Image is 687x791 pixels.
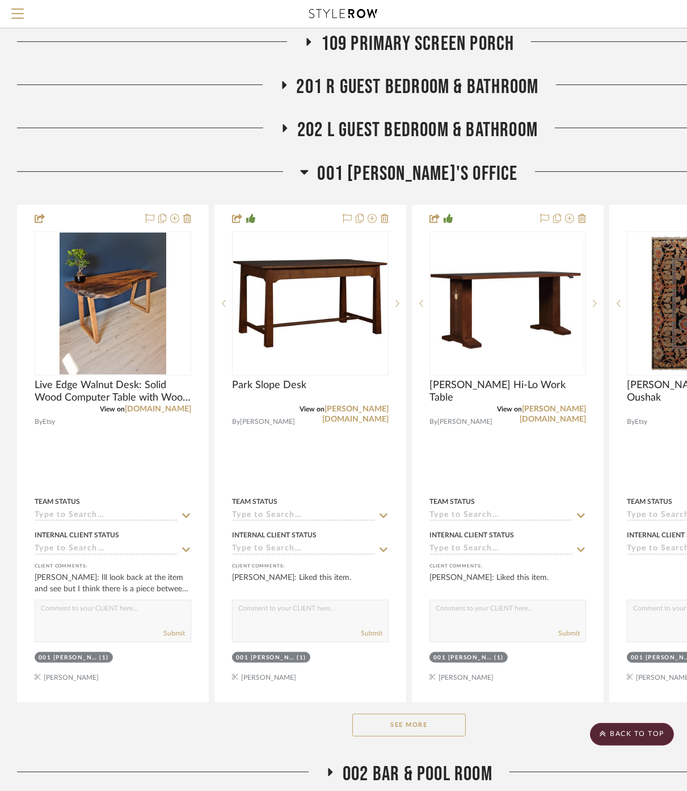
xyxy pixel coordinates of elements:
[163,628,185,638] button: Submit
[100,406,125,413] span: View on
[437,416,492,427] span: [PERSON_NAME]
[361,628,382,638] button: Submit
[429,572,586,595] div: [PERSON_NAME]: Liked this item.
[317,162,517,186] span: 001 [PERSON_NAME]'s Office
[35,530,119,540] div: Internal Client Status
[35,497,80,507] div: Team Status
[430,232,585,375] div: 0
[297,654,307,662] div: (1)
[590,723,674,746] scroll-to-top-button: BACK TO TOP
[232,416,240,427] span: By
[35,511,178,521] input: Type to Search…
[429,416,437,427] span: By
[232,511,375,521] input: Type to Search…
[232,530,317,540] div: Internal Client Status
[43,416,55,427] span: Etsy
[125,405,191,413] a: [DOMAIN_NAME]
[35,379,191,404] span: Live Edge Walnut Desk: Solid Wood Computer Table with Wood Legs
[35,416,43,427] span: By
[232,497,277,507] div: Team Status
[39,654,97,662] div: 001 [PERSON_NAME]'s Office
[240,416,295,427] span: [PERSON_NAME]
[558,628,580,638] button: Submit
[520,405,586,423] a: [PERSON_NAME][DOMAIN_NAME]
[635,416,647,427] span: Etsy
[429,544,572,555] input: Type to Search…
[297,118,538,142] span: 202 L Guest Bedroom & Bathroom
[300,406,324,413] span: View on
[321,32,515,56] span: 109 Primary Screen Porch
[100,654,109,662] div: (1)
[433,654,492,662] div: 001 [PERSON_NAME]'s Office
[429,511,572,521] input: Type to Search…
[352,714,466,737] button: See More
[232,572,389,595] div: [PERSON_NAME]: Liked this item.
[322,405,389,423] a: [PERSON_NAME][DOMAIN_NAME]
[429,379,586,404] span: [PERSON_NAME] Hi-Lo Work Table
[35,572,191,595] div: [PERSON_NAME]: Ill look back at the item and see but I think there is a piece between the legs to...
[429,530,514,540] div: Internal Client Status
[236,654,294,662] div: 001 [PERSON_NAME]'s Office
[232,379,306,392] span: Park Slope Desk
[627,497,672,507] div: Team Status
[232,544,375,555] input: Type to Search…
[495,654,504,662] div: (1)
[497,406,522,413] span: View on
[429,497,475,507] div: Team Status
[60,233,166,375] img: Live Edge Walnut Desk: Solid Wood Computer Table with Wood Legs
[297,75,539,99] span: 201 R Guest Bedroom & Bathroom
[35,544,178,555] input: Type to Search…
[233,259,387,347] img: Park Slope Desk
[627,416,635,427] span: By
[431,235,585,371] img: Harvey Ellis Hi-Lo Work Table
[343,762,492,786] span: 002 Bar & Pool Room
